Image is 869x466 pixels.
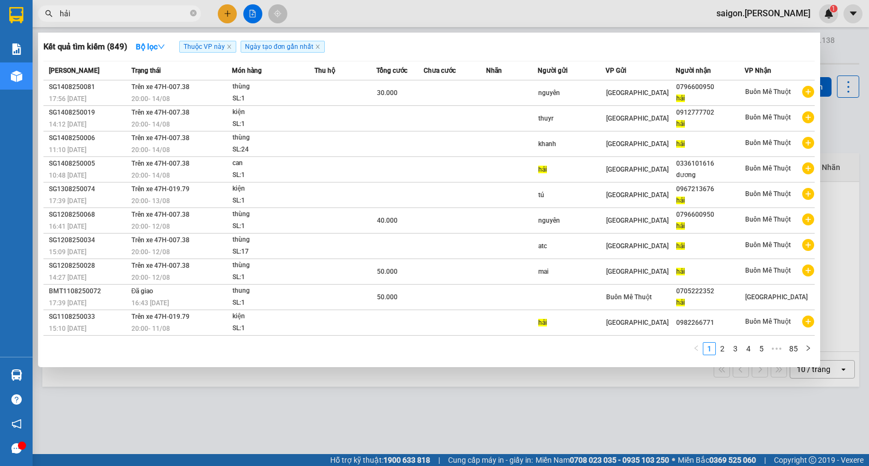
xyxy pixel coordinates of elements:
[11,71,22,82] img: warehouse-icon
[538,215,605,226] div: nguyên
[538,138,605,150] div: khanh
[232,183,314,195] div: kiện
[314,67,335,74] span: Thu hộ
[768,342,785,355] span: •••
[377,217,398,224] span: 40.000
[745,216,791,223] span: Buôn Mê Thuột
[131,134,190,142] span: Trên xe 47H-007.38
[45,10,53,17] span: search
[606,67,626,74] span: VP Gửi
[606,140,669,148] span: [GEOGRAPHIC_DATA]
[538,266,605,278] div: mai
[745,293,808,301] span: [GEOGRAPHIC_DATA]
[190,9,197,19] span: close-circle
[538,113,605,124] div: thuyr
[131,185,190,193] span: Trên xe 47H-019.79
[11,419,22,429] span: notification
[538,241,605,252] div: atc
[232,323,314,335] div: SL: 1
[232,209,314,221] div: thùng
[376,67,407,74] span: Tổng cước
[802,188,814,200] span: plus-circle
[802,111,814,123] span: plus-circle
[676,158,744,169] div: 0336101616
[729,342,742,355] li: 3
[49,107,128,118] div: SG1408250019
[676,317,744,329] div: 0982266771
[676,286,744,297] div: 0705222352
[49,81,128,93] div: SG1408250081
[49,325,86,332] span: 15:10 [DATE]
[676,268,685,275] span: hải
[606,115,669,122] span: [GEOGRAPHIC_DATA]
[716,343,728,355] a: 2
[676,140,685,148] span: hải
[742,342,755,355] li: 4
[49,311,128,323] div: SG1108250033
[49,223,86,230] span: 16:41 [DATE]
[232,169,314,181] div: SL: 1
[676,197,685,204] span: hải
[49,197,86,205] span: 17:39 [DATE]
[131,223,170,230] span: 20:00 - 12/08
[131,121,170,128] span: 20:00 - 14/08
[745,88,791,96] span: Buôn Mê Thuột
[226,44,232,49] span: close
[131,146,170,154] span: 20:00 - 14/08
[131,248,170,256] span: 20:00 - 12/08
[377,89,398,97] span: 30.000
[606,319,669,326] span: [GEOGRAPHIC_DATA]
[131,236,190,244] span: Trên xe 47H-007.38
[11,369,22,381] img: warehouse-icon
[606,242,669,250] span: [GEOGRAPHIC_DATA]
[49,121,86,128] span: 14:12 [DATE]
[232,144,314,156] div: SL: 24
[49,235,128,246] div: SG1208250034
[676,169,744,181] div: dương
[131,160,190,167] span: Trên xe 47H-007.38
[606,191,669,199] span: [GEOGRAPHIC_DATA]
[606,293,652,301] span: Buôn Mê Thuột
[232,81,314,93] div: thùng
[802,162,814,174] span: plus-circle
[377,268,398,275] span: 50.000
[232,246,314,258] div: SL: 17
[745,165,791,172] span: Buôn Mê Thuột
[755,343,767,355] a: 5
[49,146,86,154] span: 11:10 [DATE]
[785,342,802,355] li: 85
[676,67,711,74] span: Người nhận
[315,44,320,49] span: close
[716,342,729,355] li: 2
[131,313,190,320] span: Trên xe 47H-019.79
[49,260,128,272] div: SG1208250028
[690,342,703,355] button: left
[606,89,669,97] span: [GEOGRAPHIC_DATA]
[802,342,815,355] button: right
[49,248,86,256] span: 15:09 [DATE]
[232,221,314,232] div: SL: 1
[136,42,165,51] strong: Bộ lọc
[232,106,314,118] div: kiện
[11,394,22,405] span: question-circle
[729,343,741,355] a: 3
[538,166,547,173] span: hải
[232,260,314,272] div: thùng
[11,43,22,55] img: solution-icon
[49,158,128,169] div: SG1408250005
[232,285,314,297] div: thung
[786,343,801,355] a: 85
[606,217,669,224] span: [GEOGRAPHIC_DATA]
[802,86,814,98] span: plus-circle
[486,67,502,74] span: Nhãn
[241,41,325,53] span: Ngày tạo đơn gần nhất
[158,43,165,51] span: down
[49,299,86,307] span: 17:39 [DATE]
[676,299,685,306] span: hải
[745,67,771,74] span: VP Nhận
[676,81,744,93] div: 0796600950
[232,132,314,144] div: thùng
[745,241,791,249] span: Buôn Mê Thuột
[179,41,236,53] span: Thuộc VP này
[377,293,398,301] span: 50.000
